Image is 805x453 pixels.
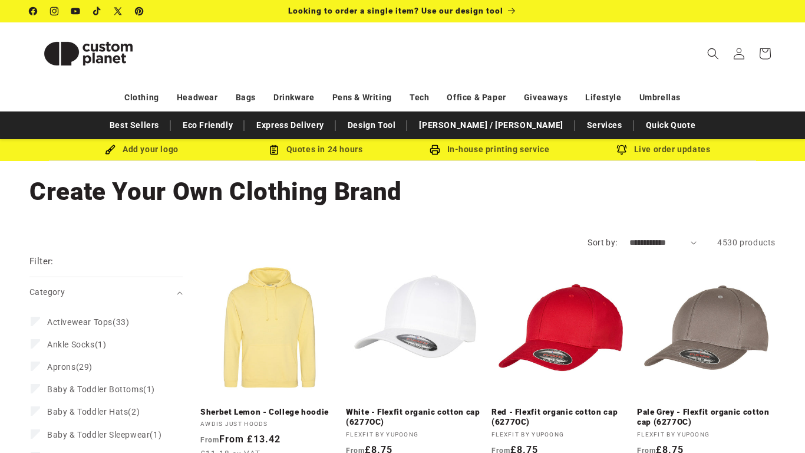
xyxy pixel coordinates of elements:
[200,407,339,418] a: Sherbet Lemon - College hoodie
[47,317,113,327] span: Activewear Tops
[47,317,129,327] span: (33)
[346,407,484,428] a: White - Flexfit organic cotton cap (6277OC)
[410,87,429,108] a: Tech
[47,362,76,372] span: Aprons
[236,87,256,108] a: Bags
[273,87,314,108] a: Drinkware
[576,142,750,157] div: Live order updates
[581,115,628,136] a: Services
[47,339,106,350] span: (1)
[47,340,95,349] span: Ankle Socks
[250,115,330,136] a: Express Delivery
[700,41,726,67] summary: Search
[29,287,65,297] span: Category
[269,145,279,155] img: Order Updates Icon
[47,407,128,416] span: Baby & Toddler Hats
[47,384,155,395] span: (1)
[447,87,506,108] a: Office & Paper
[588,238,617,247] label: Sort by:
[524,87,568,108] a: Giveaways
[229,142,402,157] div: Quotes in 24 hours
[746,396,805,453] iframe: Chat Widget
[640,115,702,136] a: Quick Quote
[402,142,576,157] div: In-house printing service
[124,87,159,108] a: Clothing
[177,115,239,136] a: Eco Friendly
[585,87,621,108] a: Lifestyle
[55,142,229,157] div: Add your logo
[29,27,147,80] img: Custom Planet
[47,429,161,440] span: (1)
[29,255,54,268] h2: Filter:
[47,362,93,372] span: (29)
[47,430,150,439] span: Baby & Toddler Sleepwear
[288,6,503,15] span: Looking to order a single item? Use our design tool
[332,87,392,108] a: Pens & Writing
[430,145,440,155] img: In-house printing
[717,238,776,247] span: 4530 products
[47,406,140,417] span: (2)
[105,145,116,155] img: Brush Icon
[47,385,143,394] span: Baby & Toddler Bottoms
[25,22,152,84] a: Custom Planet
[616,145,627,155] img: Order updates
[104,115,165,136] a: Best Sellers
[413,115,569,136] a: [PERSON_NAME] / [PERSON_NAME]
[637,407,776,428] a: Pale Grey - Flexfit organic cotton cap (6277OC)
[491,407,630,428] a: Red - Flexfit organic cotton cap (6277OC)
[177,87,218,108] a: Headwear
[29,277,183,307] summary: Category (0 selected)
[639,87,681,108] a: Umbrellas
[29,176,776,208] h1: Create Your Own Clothing Brand
[342,115,402,136] a: Design Tool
